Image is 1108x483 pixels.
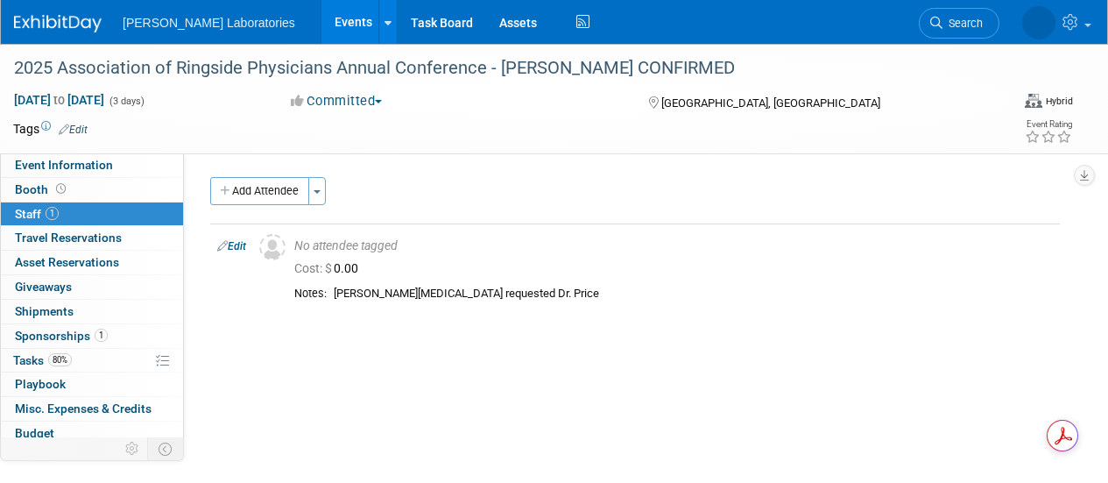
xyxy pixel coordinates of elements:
img: ExhibitDay [14,15,102,32]
a: Search [919,8,999,39]
a: Playbook [1,373,183,396]
span: 0.00 [294,261,365,275]
button: Committed [285,92,389,110]
a: Tasks80% [1,349,183,373]
a: Shipments [1,300,183,323]
div: No attendee tagged [294,238,1053,254]
a: Event Information [1,153,183,177]
span: 1 [95,329,108,342]
span: [GEOGRAPHIC_DATA], [GEOGRAPHIC_DATA] [661,96,880,110]
a: Sponsorships1 [1,324,183,348]
a: Edit [217,240,246,252]
div: Notes: [294,287,327,301]
a: Misc. Expenses & Credits [1,397,183,421]
span: Budget [15,426,54,440]
button: Add Attendee [210,177,309,205]
span: Shipments [15,304,74,318]
td: Personalize Event Tab Strip [117,437,148,460]
a: Edit [59,124,88,136]
span: Sponsorships [15,329,108,343]
span: (3 days) [108,96,145,107]
span: to [51,93,67,107]
span: 1 [46,207,59,220]
span: [PERSON_NAME] Laboratories [123,16,295,30]
span: Giveaways [15,280,72,294]
span: Event Information [15,158,113,172]
span: Misc. Expenses & Credits [15,401,152,416]
a: Giveaways [1,275,183,299]
span: Travel Reservations [15,231,122,245]
img: Format-Hybrid.png [1025,94,1042,108]
a: Booth [1,178,183,202]
span: Asset Reservations [15,255,119,269]
div: Event Format [1025,91,1073,109]
td: Toggle Event Tabs [148,437,184,460]
span: Booth [15,182,69,196]
span: Search [942,17,983,30]
span: Cost: $ [294,261,334,275]
div: Event Format [918,91,1073,117]
span: Staff [15,207,59,221]
a: Staff1 [1,202,183,226]
div: 2025 Association of Ringside Physicians Annual Conference - [PERSON_NAME] CONFIRMED [8,53,983,84]
span: 80% [48,353,72,366]
div: Hybrid [1045,95,1073,108]
div: Event Rating [1025,120,1072,129]
a: Travel Reservations [1,226,183,250]
span: Playbook [15,377,66,391]
a: Budget [1,422,183,445]
img: Unassigned-User-Icon.png [259,234,286,260]
span: Booth not reserved yet [53,182,69,195]
div: [PERSON_NAME][MEDICAL_DATA] requested Dr. Price [334,287,1053,302]
a: Asset Reservations [1,251,183,274]
img: Tisha Davis [1022,6,1055,39]
span: Tasks [13,353,72,367]
td: Tags [13,120,88,138]
span: [DATE] [DATE] [13,92,105,108]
